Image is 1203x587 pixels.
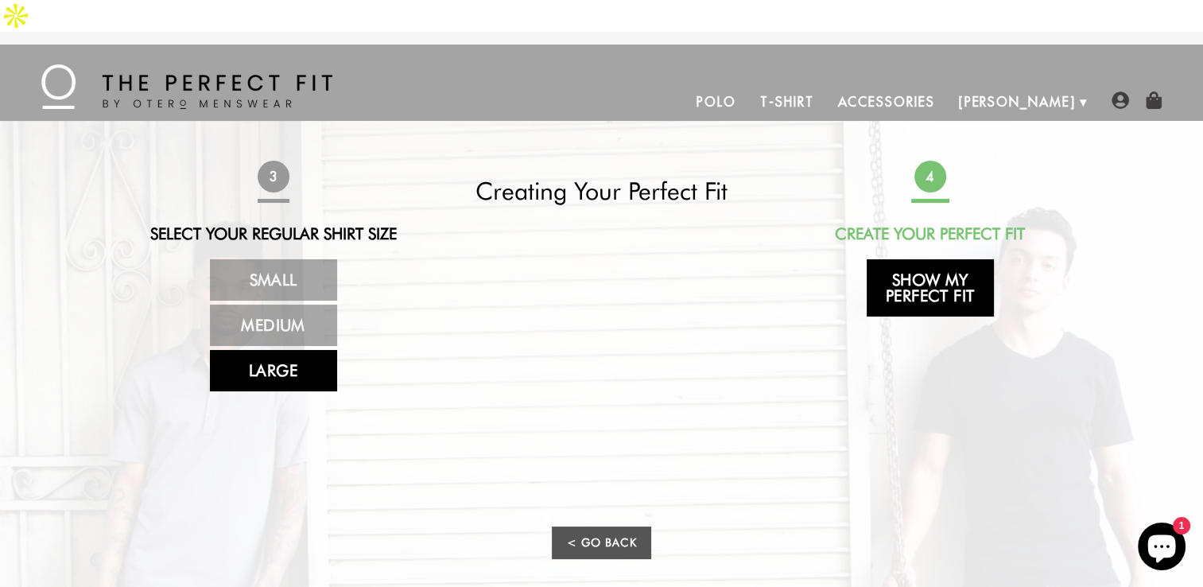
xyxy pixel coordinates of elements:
[790,224,1071,243] h2: Create Your Perfect Fit
[947,83,1088,121] a: [PERSON_NAME]
[461,177,743,205] h2: Creating Your Perfect Fit
[1112,91,1129,109] img: user-account-icon.png
[133,224,414,243] h2: Select Your Regular Shirt Size
[257,161,289,192] span: 3
[1145,91,1162,109] img: shopping-bag-icon.png
[914,161,945,192] span: 4
[685,83,748,121] a: Polo
[210,259,337,301] a: Small
[748,83,825,121] a: T-Shirt
[825,83,946,121] a: Accessories
[552,527,650,559] a: < Go Back
[41,64,332,109] img: The Perfect Fit - by Otero Menswear - Logo
[1133,523,1190,574] inbox-online-store-chat: Shopify online store chat
[210,305,337,346] a: Medium
[210,350,337,391] a: Large
[867,259,994,317] a: Show My Perfect Fit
